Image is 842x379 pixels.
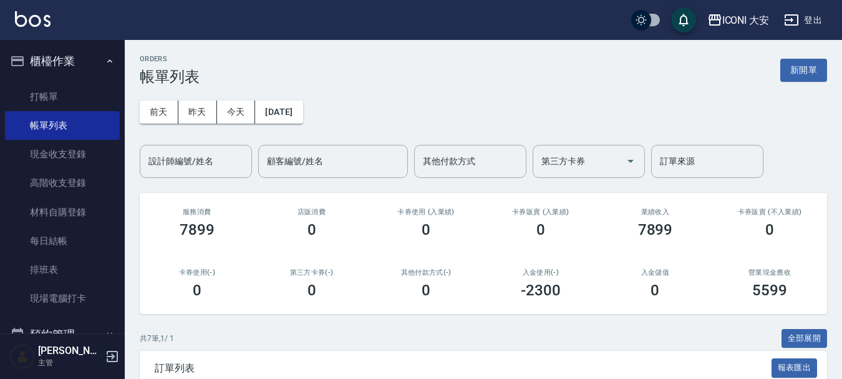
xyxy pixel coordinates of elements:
button: 登出 [779,9,827,32]
a: 打帳單 [5,82,120,111]
a: 帳單列表 [5,111,120,140]
h2: 第三方卡券(-) [269,268,354,277]
button: 昨天 [178,101,217,124]
p: 主管 [38,357,102,368]
a: 新開單 [780,64,827,76]
h2: 店販消費 [269,208,354,216]
h3: 0 [536,221,545,239]
h2: 入金儲值 [613,268,698,277]
button: 前天 [140,101,178,124]
h2: 其他付款方式(-) [384,268,468,277]
button: 新開單 [780,59,827,82]
a: 現金收支登錄 [5,140,120,169]
img: Person [10,344,35,369]
button: Open [621,151,641,171]
button: ICONI 大安 [702,7,775,33]
a: 報表匯出 [772,362,818,373]
p: 共 7 筆, 1 / 1 [140,333,174,344]
a: 排班表 [5,255,120,284]
button: [DATE] [255,101,302,124]
h2: 卡券販賣 (不入業績) [727,208,812,216]
a: 現場電腦打卡 [5,284,120,313]
h2: 營業現金應收 [727,268,812,277]
span: 訂單列表 [155,362,772,375]
a: 高階收支登錄 [5,169,120,197]
h3: 0 [765,221,774,239]
button: 櫃檯作業 [5,45,120,77]
h3: 0 [307,221,316,239]
h3: -2300 [521,282,561,299]
h2: 入金使用(-) [498,268,583,277]
h3: 服務消費 [155,208,240,216]
a: 材料自購登錄 [5,198,120,227]
h3: 0 [651,282,659,299]
h3: 5599 [752,282,787,299]
h2: ORDERS [140,55,200,63]
button: save [671,7,696,32]
button: 今天 [217,101,256,124]
button: 全部展開 [782,329,828,348]
h5: [PERSON_NAME] [38,345,102,357]
img: Logo [15,11,51,27]
h2: 卡券使用(-) [155,268,240,277]
button: 預約管理 [5,318,120,351]
h3: 帳單列表 [140,68,200,86]
h3: 0 [422,282,430,299]
h2: 業績收入 [613,208,698,216]
a: 每日結帳 [5,227,120,255]
h3: 0 [193,282,201,299]
h3: 0 [422,221,430,239]
button: 報表匯出 [772,358,818,378]
h3: 7899 [180,221,215,239]
div: ICONI 大安 [722,12,770,28]
h2: 卡券販賣 (入業績) [498,208,583,216]
h3: 7899 [638,221,673,239]
h3: 0 [307,282,316,299]
h2: 卡券使用 (入業績) [384,208,468,216]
